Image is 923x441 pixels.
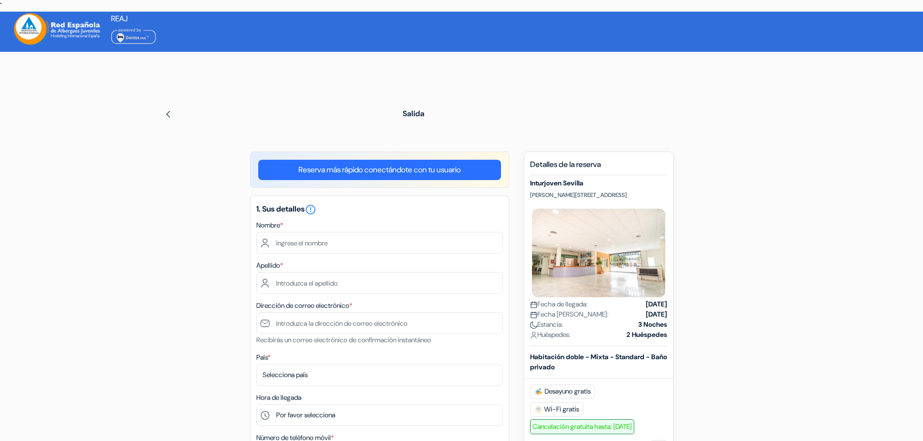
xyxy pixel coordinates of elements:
h5: Detalles de la reserva [530,160,667,175]
b: Habitación doble - Mixta - Standard - Baño privado [530,352,667,371]
span: Huéspedes: [530,330,570,340]
span: Cancelación gratuita hasta: [DATE] [530,419,634,434]
input: Introduzca la dirección de correo electrónico [256,312,503,334]
span: Wi-Fi gratis [530,402,583,417]
strong: [DATE] [646,309,667,319]
img: moon.svg [530,321,537,329]
span: Salida [403,108,424,119]
label: País [256,352,270,363]
label: Apellido [256,260,283,271]
span: Fecha [PERSON_NAME]: [530,309,609,319]
img: calendar.svg [530,301,537,308]
input: Ingrese el nombre [256,232,503,254]
input: Introduzca el apellido [256,272,503,294]
span: Desayuno gratis [530,384,595,399]
img: calendar.svg [530,311,537,319]
strong: 2 Huéspedes [626,330,667,340]
label: Nombre [256,220,283,230]
span: Fecha de llegada: [530,299,588,309]
img: user_icon.svg [530,332,537,339]
img: free_breakfast.svg [534,388,543,395]
span: Estancia: [530,319,563,330]
i: error_outline [305,204,316,215]
label: Dirección de correo electrónico [256,301,352,311]
strong: 3 Noches [638,319,667,330]
small: Recibirás un correo electrónico de confirmación instantáneo [256,335,431,344]
img: left_arrow.svg [164,110,172,118]
img: free_wifi.svg [534,406,542,413]
strong: [DATE] [646,299,667,309]
h5: 1. Sus detalles [256,204,503,215]
span: REAJ [111,14,128,24]
a: error_outline [305,204,316,214]
label: Hora de llegada [256,393,301,403]
h5: Inturjoven Sevilla [530,179,667,187]
p: [PERSON_NAME][STREET_ADDRESS] [530,191,667,199]
a: Reserva más rápido conectándote con tu usuario [258,160,501,180]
